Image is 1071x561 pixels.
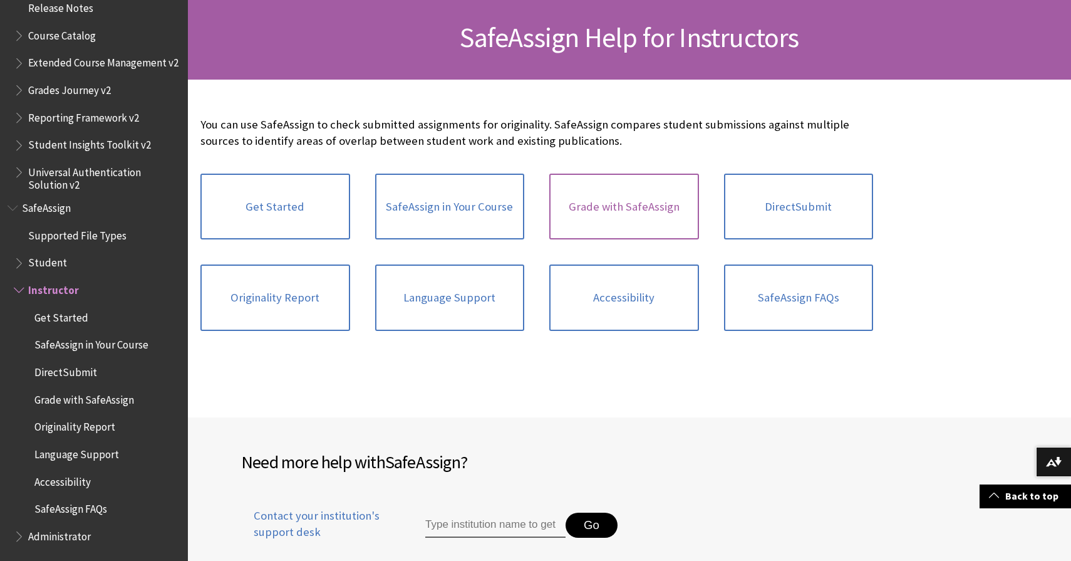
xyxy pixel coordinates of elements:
span: Supported File Types [28,225,127,242]
span: Administrator [28,526,91,543]
a: Back to top [980,485,1071,508]
span: Grade with SafeAssign [34,389,134,406]
span: Contact your institution's support desk [241,508,396,540]
button: Go [566,513,618,538]
span: SafeAssign [22,197,71,214]
a: Grade with SafeAssign [549,174,699,240]
a: Language Support [375,265,525,331]
input: Type institution name to get support [425,513,566,538]
span: Universal Authentication Solution v2 [28,162,179,191]
a: Accessibility [549,265,699,331]
span: SafeAssign in Your Course [34,335,148,352]
span: DirectSubmit [34,362,97,379]
a: Get Started [200,174,350,240]
a: SafeAssign in Your Course [375,174,525,240]
span: Instructor [28,280,79,296]
nav: Book outline for Blackboard SafeAssign [8,197,180,547]
span: Reporting Framework v2 [28,107,139,124]
h2: Need more help with ? [241,449,629,475]
a: Contact your institution's support desk [241,508,396,555]
span: Course Catalog [28,25,96,42]
span: SafeAssign FAQs [34,499,107,516]
span: Extended Course Management v2 [28,53,178,70]
span: Accessibility [34,471,91,488]
span: Student Insights Toolkit v2 [28,135,151,152]
span: SafeAssign Help for Instructors [460,20,799,55]
a: Originality Report [200,265,350,331]
span: Grades Journey v2 [28,80,111,97]
p: You can use SafeAssign to check submitted assignments for originality. SafeAssign compares studen... [200,117,873,149]
span: SafeAssign [385,451,460,473]
a: SafeAssign FAQs [724,265,874,331]
a: DirectSubmit [724,174,874,240]
span: Language Support [34,444,119,461]
span: Student [28,253,67,270]
span: Get Started [34,307,88,324]
span: Originality Report [34,417,115,434]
